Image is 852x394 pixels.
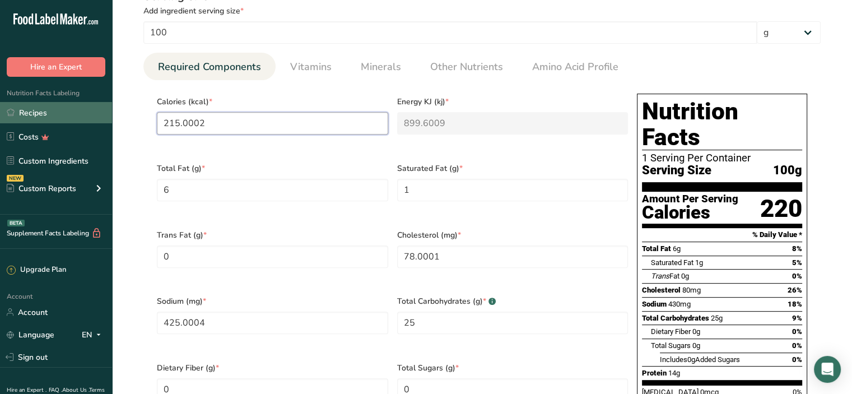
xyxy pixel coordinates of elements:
[397,362,628,374] span: Total Sugars (g)
[642,314,709,322] span: Total Carbohydrates
[642,300,667,308] span: Sodium
[651,341,691,350] span: Total Sugars
[361,59,401,75] span: Minerals
[792,258,802,267] span: 5%
[62,386,89,394] a: About Us .
[157,295,388,307] span: Sodium (mg)
[7,183,76,194] div: Custom Reports
[7,57,105,77] button: Hire an Expert
[430,59,503,75] span: Other Nutrients
[397,295,628,307] span: Total Carbohydrates (g)
[397,163,628,174] span: Saturated Fat (g)
[792,244,802,253] span: 8%
[7,325,54,345] a: Language
[143,5,821,17] div: Add ingredient serving size
[642,228,802,242] section: % Daily Value *
[692,327,700,336] span: 0g
[157,362,388,374] span: Dietary Fiber (g)
[792,272,802,280] span: 0%
[642,164,711,178] span: Serving Size
[788,300,802,308] span: 18%
[7,265,66,276] div: Upgrade Plan
[660,355,740,364] span: Includes Added Sugars
[7,220,25,226] div: BETA
[692,341,700,350] span: 0g
[7,386,46,394] a: Hire an Expert .
[642,205,738,221] div: Calories
[792,327,802,336] span: 0%
[397,229,628,241] span: Cholesterol (mg)
[157,96,388,108] span: Calories (kcal)
[711,314,723,322] span: 25g
[642,194,738,205] div: Amount Per Serving
[290,59,332,75] span: Vitamins
[695,258,703,267] span: 1g
[7,175,24,182] div: NEW
[642,369,667,377] span: Protein
[642,286,681,294] span: Cholesterol
[157,229,388,241] span: Trans Fat (g)
[668,300,691,308] span: 430mg
[143,21,757,44] input: Type your serving size here
[642,244,671,253] span: Total Fat
[82,328,105,341] div: EN
[814,356,841,383] div: Open Intercom Messenger
[651,272,679,280] span: Fat
[651,272,669,280] i: Trans
[760,194,802,224] div: 220
[687,355,695,364] span: 0g
[157,163,388,174] span: Total Fat (g)
[651,327,691,336] span: Dietary Fiber
[673,244,681,253] span: 6g
[532,59,618,75] span: Amino Acid Profile
[642,99,802,150] h1: Nutrition Facts
[642,152,802,164] div: 1 Serving Per Container
[682,286,701,294] span: 80mg
[158,59,261,75] span: Required Components
[792,314,802,322] span: 9%
[773,164,802,178] span: 100g
[792,341,802,350] span: 0%
[49,386,62,394] a: FAQ .
[681,272,689,280] span: 0g
[397,96,628,108] span: Energy KJ (kj)
[792,355,802,364] span: 0%
[651,258,693,267] span: Saturated Fat
[788,286,802,294] span: 26%
[668,369,680,377] span: 14g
